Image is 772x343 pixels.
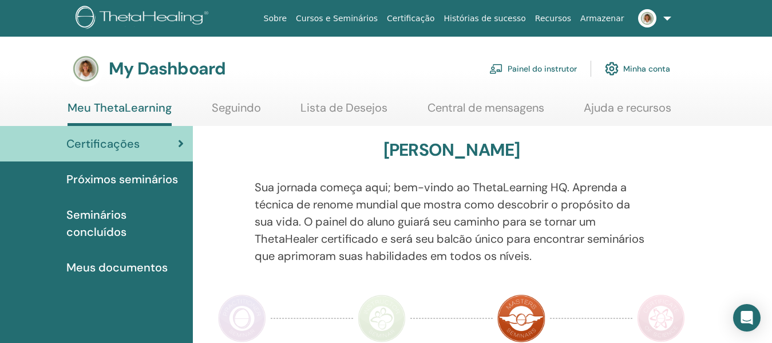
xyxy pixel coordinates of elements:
h3: My Dashboard [109,58,225,79]
p: Sua jornada começa aqui; bem-vindo ao ThetaLearning HQ. Aprenda a técnica de renome mundial que m... [255,179,648,265]
span: Seminários concluídos [66,206,184,241]
a: Painel do instrutor [489,56,577,81]
img: Certificate of Science [637,294,685,342]
img: default.jpg [638,9,656,27]
a: Ajuda e recursos [584,101,671,123]
a: Cursos e Seminários [291,8,382,29]
img: cog.svg [605,59,619,78]
span: Próximos seminários [66,171,178,188]
h3: [PERSON_NAME] [383,140,520,160]
a: Lista de Desejos [300,101,387,123]
a: Sobre [259,8,291,29]
img: default.jpg [68,50,104,87]
img: Master [497,294,545,342]
img: Practitioner [218,294,266,342]
a: Seguindo [212,101,261,123]
img: logo.png [76,6,212,31]
span: Certificações [66,135,140,152]
span: Meus documentos [66,259,168,276]
img: chalkboard-teacher.svg [489,64,503,74]
a: Certificação [382,8,439,29]
a: Armazenar [576,8,628,29]
a: Minha conta [605,56,670,81]
a: Meu ThetaLearning [68,101,172,126]
a: Central de mensagens [427,101,544,123]
a: Histórias de sucesso [440,8,530,29]
a: Recursos [530,8,576,29]
img: Instructor [358,294,406,342]
div: Open Intercom Messenger [733,304,761,332]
